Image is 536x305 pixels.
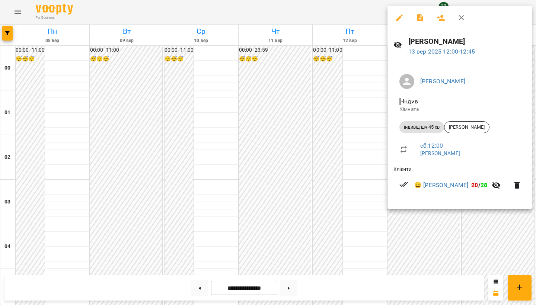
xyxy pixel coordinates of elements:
[481,182,487,189] span: 28
[408,36,526,47] h6: [PERSON_NAME]
[399,180,408,189] svg: Візит сплачено
[399,124,444,131] span: індивід шч 45 хв
[399,98,419,105] span: - Індив
[414,181,468,190] a: 😀 [PERSON_NAME]
[471,182,487,189] b: /
[420,150,460,156] a: [PERSON_NAME]
[420,78,465,85] a: [PERSON_NAME]
[444,121,489,133] div: [PERSON_NAME]
[420,142,443,149] a: сб , 12:00
[471,182,478,189] span: 20
[399,106,520,113] p: Кімната
[393,166,526,200] ul: Клієнти
[408,48,475,55] a: 13 вер 2025 12:00-12:45
[444,124,489,131] span: [PERSON_NAME]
